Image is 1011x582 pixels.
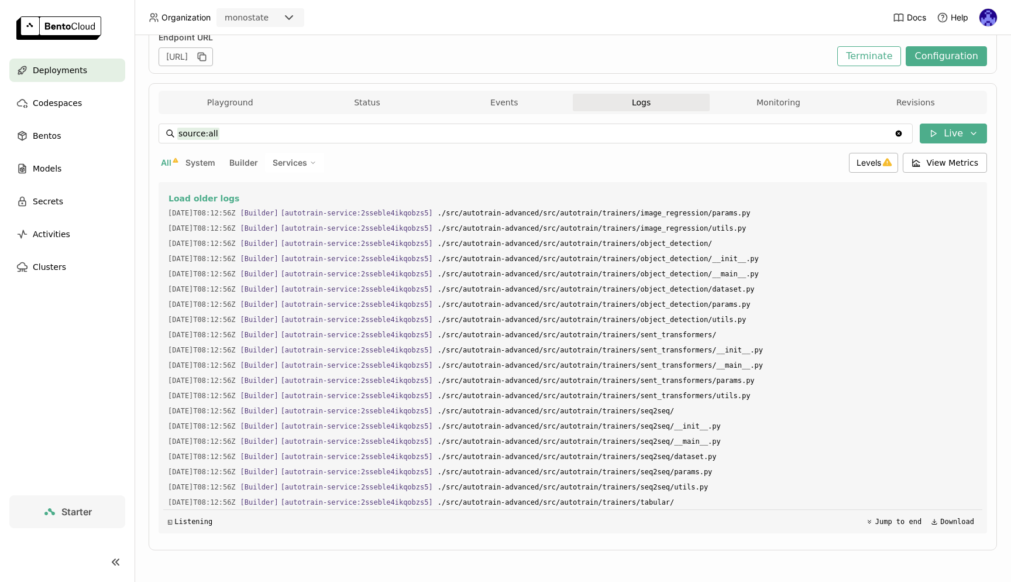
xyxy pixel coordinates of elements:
div: monostate [225,12,269,23]
svg: Clear value [894,129,903,138]
span: 2025-09-28T08:12:56.654Z [168,420,236,433]
span: ./src/autotrain-advanced/src/autotrain/trainers/sent_transformers/__init__.py [438,344,978,357]
button: Builder [227,155,260,170]
span: Models [33,162,61,176]
button: Events [436,94,573,111]
span: [Builder] [240,468,278,476]
a: Starter [9,495,125,528]
span: [autotrain-service:2sseble4ikqobzs5] [281,361,433,369]
span: ./src/autotrain-advanced/src/autotrain/trainers/sent_transformers/params.py [438,374,978,387]
span: [autotrain-service:2sseble4ikqobzs5] [281,209,433,217]
span: Organization [161,12,211,23]
span: [Builder] [240,300,278,309]
span: [autotrain-service:2sseble4ikqobzs5] [281,422,433,430]
span: ./src/autotrain-advanced/src/autotrain/trainers/object_detection/ [438,237,978,250]
button: Download [927,515,978,529]
span: 2025-09-28T08:12:56.654Z [168,328,236,341]
span: 2025-09-28T08:12:56.654Z [168,435,236,448]
input: Selected monostate. [270,12,271,24]
span: 2025-09-28T08:12:56.654Z [168,481,236,494]
span: 2025-09-28T08:12:56.654Z [168,496,236,509]
span: [Builder] [240,270,278,278]
span: Activities [33,227,70,241]
span: 2025-09-28T08:12:56.654Z [168,465,236,478]
span: [Builder] [240,209,278,217]
span: ./src/autotrain-advanced/src/autotrain/trainers/seq2seq/__init__.py [438,420,978,433]
span: ./src/autotrain-advanced/src/autotrain/trainers/seq2seq/dataset.py [438,450,978,463]
div: Listening [168,518,212,526]
span: 2025-09-28T08:12:56.653Z [168,237,236,250]
span: 2025-09-28T08:12:56.654Z [168,298,236,311]
span: [Builder] [240,255,278,263]
span: [autotrain-service:2sseble4ikqobzs5] [281,300,433,309]
span: Codespaces [33,96,82,110]
button: Revisions [847,94,984,111]
span: 2025-09-28T08:12:56.654Z [168,405,236,417]
button: Configuration [906,46,987,66]
span: ./src/autotrain-advanced/src/autotrain/trainers/object_detection/__main__.py [438,268,978,280]
span: [autotrain-service:2sseble4ikqobzs5] [281,407,433,415]
span: 2025-09-28T08:12:56.653Z [168,207,236,220]
span: ./src/autotrain-advanced/src/autotrain/trainers/object_detection/dataset.py [438,283,978,296]
span: [Builder] [240,316,278,324]
span: Bentos [33,129,61,143]
span: [Builder] [240,407,278,415]
span: [Builder] [240,361,278,369]
span: [autotrain-service:2sseble4ikqobzs5] [281,346,433,354]
a: Activities [9,222,125,246]
span: [autotrain-service:2sseble4ikqobzs5] [281,255,433,263]
span: [Builder] [240,437,278,446]
span: 2025-09-28T08:12:56.654Z [168,359,236,372]
span: Docs [907,12,926,23]
span: ./src/autotrain-advanced/src/autotrain/trainers/sent_transformers/utils.py [438,389,978,402]
span: 2025-09-28T08:12:56.654Z [168,389,236,402]
span: [autotrain-service:2sseble4ikqobzs5] [281,376,433,385]
div: Levels [849,153,898,173]
span: ./src/autotrain-advanced/src/autotrain/trainers/seq2seq/ [438,405,978,417]
span: [autotrain-service:2sseble4ikqobzs5] [281,468,433,476]
span: [Builder] [240,331,278,339]
a: Clusters [9,255,125,279]
a: Secrets [9,190,125,213]
button: Jump to end [862,515,925,529]
span: ./src/autotrain-advanced/src/autotrain/trainers/seq2seq/utils.py [438,481,978,494]
span: 2025-09-28T08:12:56.654Z [168,252,236,265]
span: Load older logs [168,193,239,204]
span: 2025-09-28T08:12:56.654Z [168,344,236,357]
button: Playground [161,94,298,111]
button: Load older logs [168,191,978,206]
span: 2025-09-28T08:12:56.653Z [168,222,236,235]
span: ./src/autotrain-advanced/src/autotrain/trainers/image_regression/params.py [438,207,978,220]
span: [Builder] [240,422,278,430]
div: Services [265,153,324,173]
span: ./src/autotrain-advanced/src/autotrain/trainers/image_regression/utils.py [438,222,978,235]
a: Docs [893,12,926,23]
span: ./src/autotrain-advanced/src/autotrain/trainers/object_detection/__init__.py [438,252,978,265]
span: 2025-09-28T08:12:56.654Z [168,313,236,326]
span: View Metrics [927,157,979,169]
div: Endpoint URL [159,32,831,43]
span: Help [951,12,968,23]
span: Deployments [33,63,87,77]
span: Logs [632,97,651,108]
a: Deployments [9,59,125,82]
span: [Builder] [240,239,278,248]
span: ./src/autotrain-advanced/src/autotrain/trainers/tabular/ [438,496,978,509]
span: [autotrain-service:2sseble4ikqobzs5] [281,331,433,339]
span: System [185,158,215,167]
span: 2025-09-28T08:12:56.654Z [168,283,236,296]
button: Live [920,124,987,143]
div: [URL] [159,47,213,66]
input: Search [177,124,894,143]
span: [autotrain-service:2sseble4ikqobzs5] [281,270,433,278]
span: [Builder] [240,453,278,461]
span: ./src/autotrain-advanced/src/autotrain/trainers/object_detection/params.py [438,298,978,311]
span: [autotrain-service:2sseble4ikqobzs5] [281,285,433,293]
button: Monitoring [710,94,847,111]
a: Codespaces [9,91,125,115]
span: Levels [857,158,881,167]
span: [Builder] [240,224,278,232]
button: Terminate [837,46,901,66]
button: All [159,155,174,170]
span: [autotrain-service:2sseble4ikqobzs5] [281,437,433,446]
